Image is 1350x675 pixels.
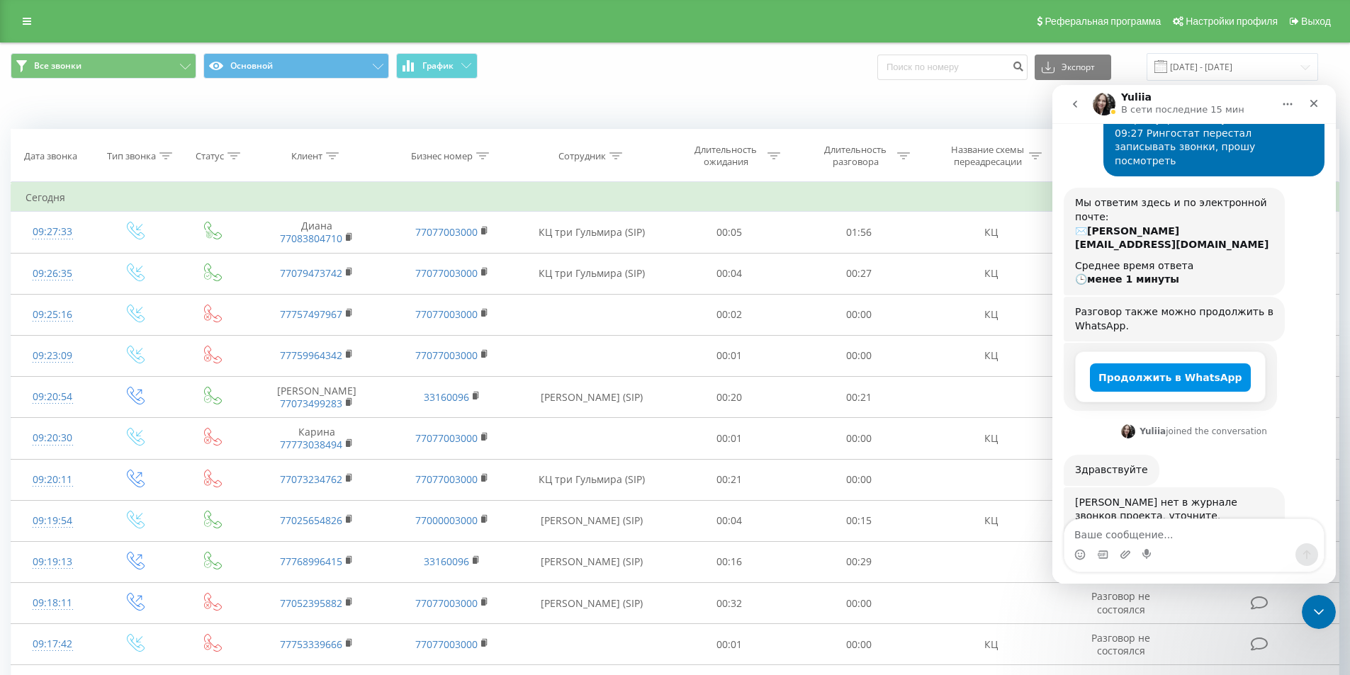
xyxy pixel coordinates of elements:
[249,377,384,418] td: [PERSON_NAME]
[665,418,794,459] td: 00:01
[11,53,196,79] button: Все звонки
[249,418,384,459] td: Карина
[415,596,478,610] a: 77077003000
[794,418,924,459] td: 00:00
[26,630,80,658] div: 09:17:42
[794,294,924,335] td: 00:00
[26,260,80,288] div: 09:26:35
[280,514,342,527] a: 77025654826
[411,150,473,162] div: Бизнес номер
[519,377,665,418] td: [PERSON_NAME] (SIP)
[280,397,342,410] a: 77073499283
[519,253,665,294] td: КЦ три Гульмира (SIP)
[424,390,469,404] a: 33160096
[923,294,1058,335] td: КЦ
[1091,589,1150,616] span: Разговор не состоялся
[1301,16,1331,27] span: Выход
[424,555,469,568] a: 33160096
[280,348,342,362] a: 77759964342
[519,500,665,541] td: [PERSON_NAME] (SIP)
[665,624,794,665] td: 00:01
[794,583,924,624] td: 00:00
[26,589,80,617] div: 09:18:11
[794,541,924,582] td: 00:29
[794,624,924,665] td: 00:00
[24,150,77,162] div: Дата звонка
[923,253,1058,294] td: КЦ
[26,548,80,576] div: 09:19:13
[794,253,924,294] td: 00:27
[1091,631,1150,657] span: Разговор не состоялся
[665,583,794,624] td: 00:32
[415,637,478,651] a: 77077003000
[877,55,1028,80] input: Поиск по номеру
[422,61,454,71] span: График
[519,541,665,582] td: [PERSON_NAME] (SIP)
[280,555,342,568] a: 77768996415
[415,472,478,486] a: 77077003000
[950,144,1025,168] div: Название схемы переадресации
[396,53,478,79] button: График
[26,218,80,246] div: 09:27:33
[923,624,1058,665] td: КЦ
[280,266,342,280] a: 77079473742
[665,294,794,335] td: 00:02
[415,307,478,321] a: 77077003000
[203,53,389,79] button: Основной
[665,541,794,582] td: 00:16
[923,500,1058,541] td: КЦ
[1035,55,1111,80] button: Экспорт
[1302,595,1336,629] iframe: Intercom live chat
[291,150,322,162] div: Клиент
[107,150,156,162] div: Тип звонка
[665,212,794,253] td: 00:05
[415,431,478,445] a: 77077003000
[26,424,80,452] div: 09:20:30
[415,348,478,362] a: 77077003000
[1045,16,1161,27] span: Реферальная программа
[280,637,342,651] a: 77753339666
[26,342,80,370] div: 09:23:09
[280,232,342,245] a: 77083804710
[665,459,794,500] td: 00:21
[1186,16,1278,27] span: Настройки профиля
[688,144,764,168] div: Длительность ожидания
[26,466,80,494] div: 09:20:11
[794,335,924,376] td: 00:00
[665,335,794,376] td: 00:01
[794,377,924,418] td: 00:21
[794,212,924,253] td: 01:56
[923,212,1058,253] td: КЦ
[280,596,342,610] a: 77052395882
[26,507,80,535] div: 09:19:54
[26,301,80,329] div: 09:25:16
[415,225,478,239] a: 77077003000
[280,307,342,321] a: 77757497967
